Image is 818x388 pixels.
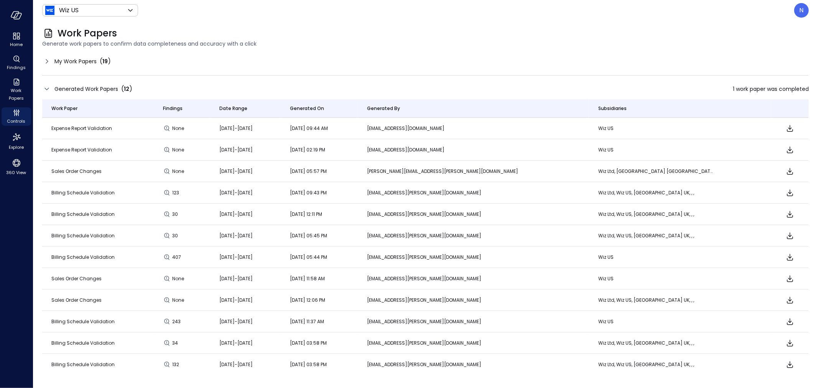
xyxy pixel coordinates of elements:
[2,107,31,126] div: Controls
[54,57,97,66] span: My Work Papers
[367,275,580,283] p: [EMAIL_ADDRESS][PERSON_NAME][DOMAIN_NAME]
[290,340,327,346] span: [DATE] 03:58 PM
[598,361,713,368] p: Wiz Ltd, Wiz US, [GEOGRAPHIC_DATA] UK, , ,
[598,125,713,132] p: Wiz US
[219,105,247,112] span: Date Range
[367,146,580,154] p: [EMAIL_ADDRESS][DOMAIN_NAME]
[367,361,580,368] p: [EMAIL_ADDRESS][PERSON_NAME][DOMAIN_NAME]
[51,125,112,132] span: Expense Report Validation
[219,125,253,132] span: [DATE]-[DATE]
[785,145,795,155] span: Download
[290,168,327,174] span: [DATE] 05:57 PM
[2,54,31,72] div: Findings
[172,125,186,132] span: None
[598,189,713,197] p: Wiz Ltd, Wiz US, [GEOGRAPHIC_DATA] UK, , ,
[290,297,325,303] span: [DATE] 12:06 PM
[785,339,795,348] span: Download
[290,211,322,217] span: [DATE] 12:11 PM
[785,317,795,326] span: Download
[58,27,117,39] span: Work Papers
[367,189,580,197] p: [EMAIL_ADDRESS][PERSON_NAME][DOMAIN_NAME]
[102,58,108,65] span: 19
[219,211,253,217] span: [DATE]-[DATE]
[51,105,77,112] span: Work Paper
[785,210,795,219] span: Download
[219,275,253,282] span: [DATE]-[DATE]
[51,361,115,368] span: Billing Schedule Validation
[219,232,253,239] span: [DATE]-[DATE]
[598,210,713,218] p: Wiz Ltd, Wiz US, [GEOGRAPHIC_DATA] UK, , ,
[5,87,28,102] span: Work Papers
[794,3,809,18] div: Noa Turgeman
[219,168,253,174] span: [DATE]-[DATE]
[2,156,31,177] div: 360 View
[598,296,713,304] p: Wiz Ltd, Wiz US, [GEOGRAPHIC_DATA] UK, , ,
[172,210,186,218] span: 30
[219,146,253,153] span: [DATE]-[DATE]
[785,274,795,283] span: Download
[172,189,186,197] span: 123
[785,253,795,262] span: Download
[219,361,253,368] span: [DATE]-[DATE]
[800,6,804,15] p: N
[367,105,400,112] span: Generated By
[785,167,795,176] span: Download
[598,318,713,326] p: Wiz US
[51,275,102,282] span: Sales Order Changes
[172,339,186,347] span: 34
[290,189,327,196] span: [DATE] 09:43 PM
[51,318,115,325] span: Billing Schedule Validation
[219,340,253,346] span: [DATE]-[DATE]
[367,168,580,175] p: [PERSON_NAME][EMAIL_ADDRESS][PERSON_NAME][DOMAIN_NAME]
[785,360,795,369] span: Download
[2,31,31,49] div: Home
[51,232,115,239] span: Billing Schedule Validation
[219,318,253,325] span: [DATE]-[DATE]
[51,168,102,174] span: Sales Order Changes
[51,254,115,260] span: Billing Schedule Validation
[59,6,79,15] p: Wiz US
[7,169,26,176] span: 360 View
[45,6,54,15] img: Icon
[100,57,111,66] div: ( )
[367,210,580,218] p: [EMAIL_ADDRESS][PERSON_NAME][DOMAIN_NAME]
[290,232,327,239] span: [DATE] 05:45 PM
[2,130,31,152] div: Explore
[598,339,713,347] p: Wiz Ltd, Wiz US, [GEOGRAPHIC_DATA] UK, , ,
[598,105,627,112] span: Subsidiaries
[7,64,26,71] span: Findings
[121,84,132,94] div: ( )
[172,253,186,261] span: 407
[598,146,713,154] p: Wiz US
[598,168,713,175] p: Wiz Ltd, [GEOGRAPHIC_DATA] [GEOGRAPHIC_DATA], [GEOGRAPHIC_DATA] [GEOGRAPHIC_DATA]
[172,361,186,368] span: 132
[290,318,324,325] span: [DATE] 11:37 AM
[124,85,129,93] span: 12
[290,254,327,260] span: [DATE] 05:44 PM
[172,296,186,304] span: None
[51,211,115,217] span: Billing Schedule Validation
[172,232,186,240] span: 30
[51,146,112,153] span: Expense Report Validation
[290,105,324,112] span: Generated On
[367,125,580,132] p: [EMAIL_ADDRESS][DOMAIN_NAME]
[785,124,795,133] span: Download
[598,275,713,283] p: Wiz US
[42,39,809,48] span: Generate work papers to confirm data completeness and accuracy with a click
[290,146,325,153] span: [DATE] 02:19 PM
[10,41,23,48] span: Home
[51,189,115,196] span: Billing Schedule Validation
[172,275,186,283] span: None
[219,254,253,260] span: [DATE]-[DATE]
[598,253,713,261] p: Wiz US
[367,339,580,347] p: [EMAIL_ADDRESS][PERSON_NAME][DOMAIN_NAME]
[51,297,102,303] span: Sales Order Changes
[290,125,328,132] span: [DATE] 09:44 AM
[290,361,327,368] span: [DATE] 03:58 PM
[2,77,31,103] div: Work Papers
[172,318,186,326] span: 243
[54,85,118,93] span: Generated Work Papers
[785,296,795,305] span: Download
[219,297,253,303] span: [DATE]-[DATE]
[367,318,580,326] p: [EMAIL_ADDRESS][PERSON_NAME][DOMAIN_NAME]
